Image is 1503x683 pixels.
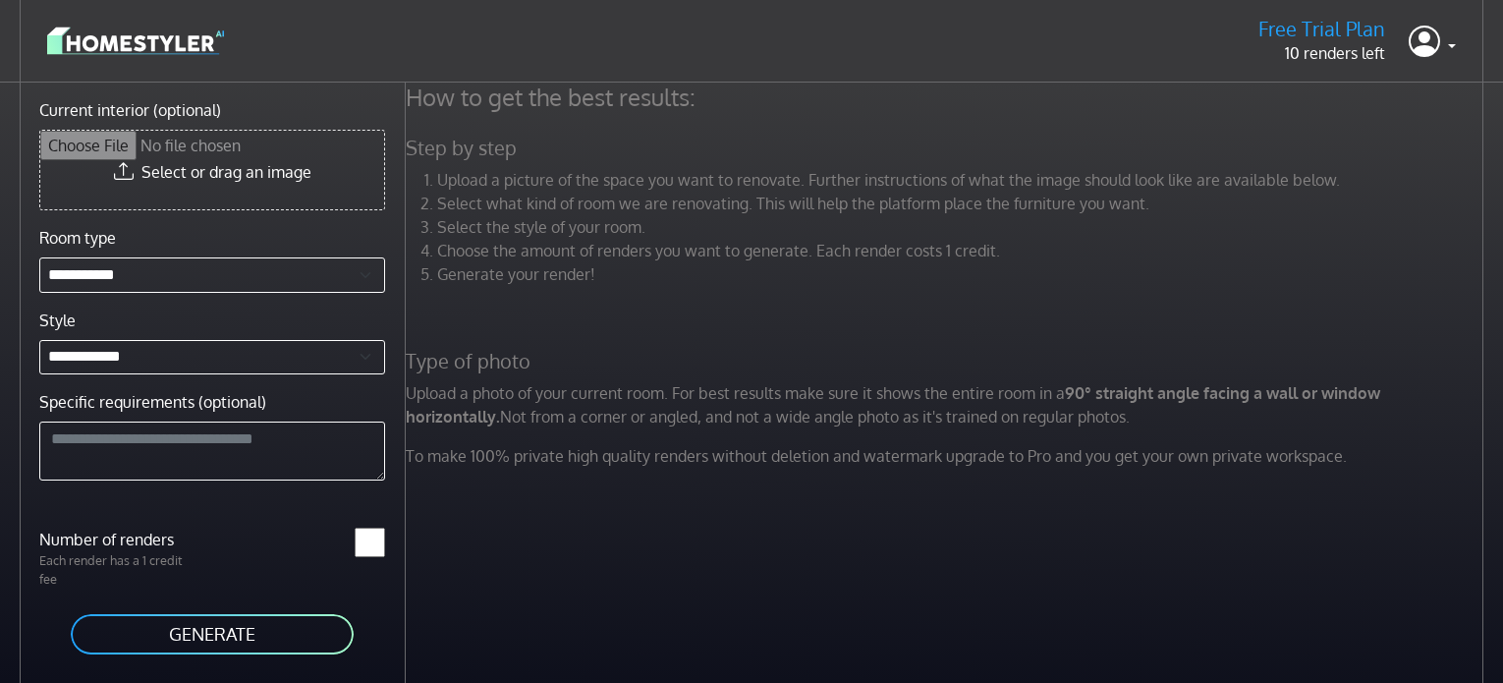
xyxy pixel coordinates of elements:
[1258,17,1385,41] h5: Free Trial Plan
[394,349,1500,373] h5: Type of photo
[1258,41,1385,65] p: 10 renders left
[437,168,1488,192] li: Upload a picture of the space you want to renovate. Further instructions of what the image should...
[28,528,212,551] label: Number of renders
[39,98,221,122] label: Current interior (optional)
[394,136,1500,160] h5: Step by step
[394,444,1500,468] p: To make 100% private high quality renders without deletion and watermark upgrade to Pro and you g...
[437,262,1488,286] li: Generate your render!
[437,239,1488,262] li: Choose the amount of renders you want to generate. Each render costs 1 credit.
[394,381,1500,428] p: Upload a photo of your current room. For best results make sure it shows the entire room in a Not...
[39,226,116,250] label: Room type
[437,215,1488,239] li: Select the style of your room.
[28,551,212,589] p: Each render has a 1 credit fee
[47,24,224,58] img: logo-3de290ba35641baa71223ecac5eacb59cb85b4c7fdf211dc9aaecaaee71ea2f8.svg
[69,612,356,656] button: GENERATE
[39,309,76,332] label: Style
[394,83,1500,112] h4: How to get the best results:
[39,390,266,414] label: Specific requirements (optional)
[437,192,1488,215] li: Select what kind of room we are renovating. This will help the platform place the furniture you w...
